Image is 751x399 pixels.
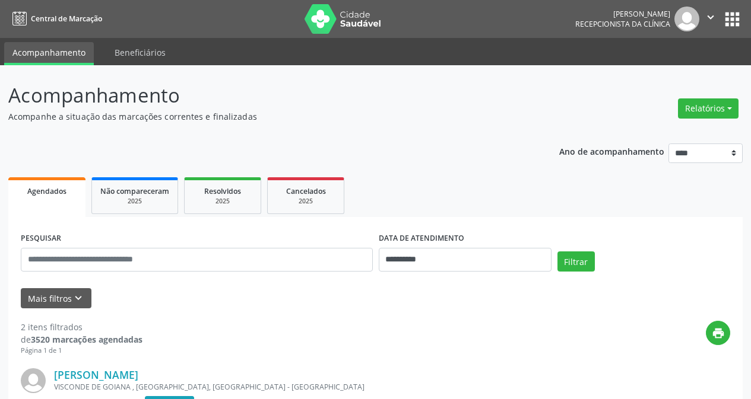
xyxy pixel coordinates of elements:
button: Mais filtroskeyboard_arrow_down [21,288,91,309]
img: img [674,7,699,31]
i:  [704,11,717,24]
label: DATA DE ATENDIMENTO [379,229,464,248]
strong: 3520 marcações agendadas [31,334,142,345]
div: [PERSON_NAME] [575,9,670,19]
p: Ano de acompanhamento [559,143,664,158]
button: apps [722,9,743,30]
span: Recepcionista da clínica [575,19,670,29]
button:  [699,7,722,31]
div: 2025 [100,197,169,206]
p: Acompanhamento [8,81,522,110]
button: print [706,321,730,345]
div: de [21,333,142,346]
button: Relatórios [678,98,739,119]
a: Beneficiários [106,42,174,63]
div: 2 itens filtrados [21,321,142,333]
button: Filtrar [557,251,595,272]
p: Acompanhe a situação das marcações correntes e finalizadas [8,110,522,123]
i: keyboard_arrow_down [72,292,85,305]
a: Central de Marcação [8,9,102,28]
span: Agendados [27,186,66,196]
i: print [712,327,725,340]
div: Página 1 de 1 [21,346,142,356]
img: img [21,368,46,393]
span: Central de Marcação [31,14,102,24]
span: Resolvidos [204,186,241,196]
span: Não compareceram [100,186,169,196]
label: PESQUISAR [21,229,61,248]
a: [PERSON_NAME] [54,368,138,381]
div: VISCONDE DE GOIANA , [GEOGRAPHIC_DATA], [GEOGRAPHIC_DATA] - [GEOGRAPHIC_DATA] [54,382,552,392]
div: 2025 [276,197,335,206]
span: Cancelados [286,186,326,196]
div: 2025 [193,197,252,206]
a: Acompanhamento [4,42,94,65]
